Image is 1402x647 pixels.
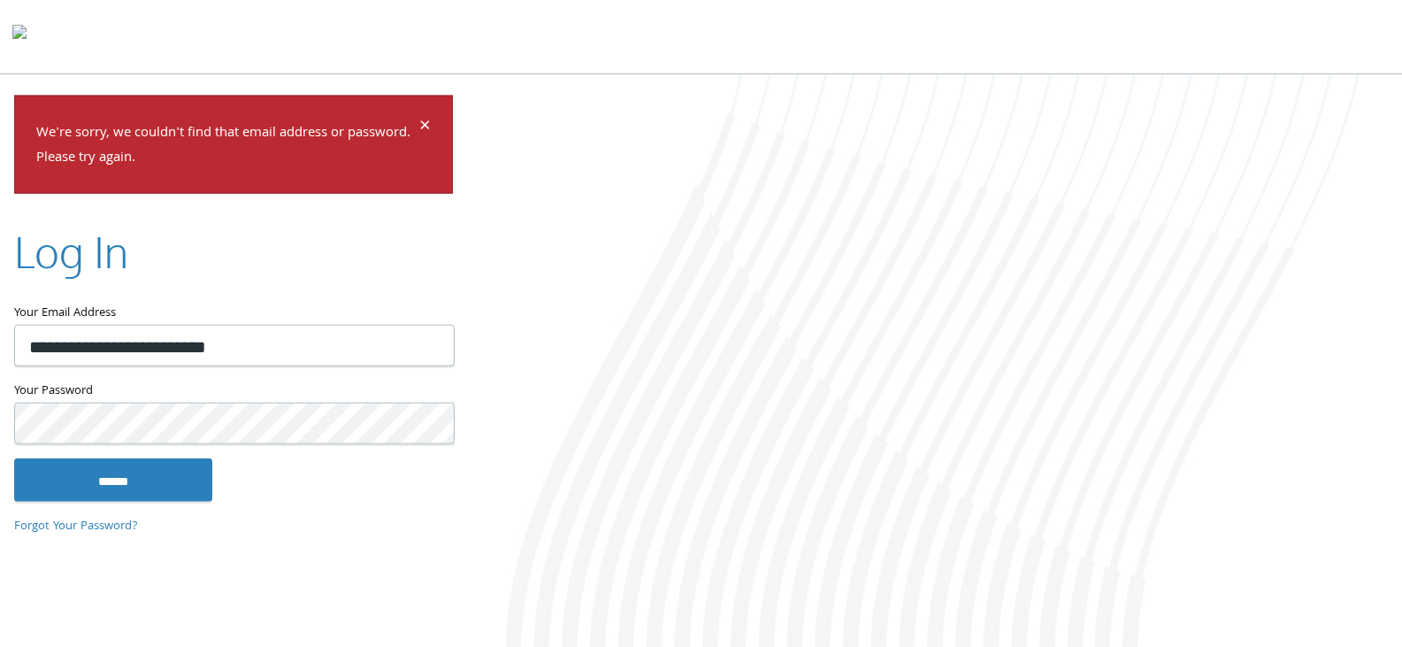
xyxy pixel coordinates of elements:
[419,117,431,138] button: Dismiss alert
[36,120,417,172] p: We're sorry, we couldn't find that email address or password. Please try again.
[12,19,27,54] img: todyl-logo-dark.svg
[14,516,138,535] a: Forgot Your Password?
[419,110,431,144] span: ×
[14,222,128,281] h2: Log In
[14,381,453,403] label: Your Password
